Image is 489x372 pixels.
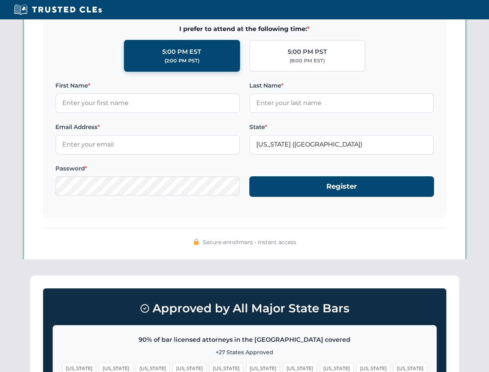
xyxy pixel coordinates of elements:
[249,176,434,197] button: Register
[55,122,240,132] label: Email Address
[288,47,327,57] div: 5:00 PM PST
[162,47,201,57] div: 5:00 PM EST
[55,135,240,154] input: Enter your email
[62,348,427,356] p: +27 States Approved
[55,81,240,90] label: First Name
[12,4,104,15] img: Trusted CLEs
[203,238,296,246] span: Secure enrollment • Instant access
[249,122,434,132] label: State
[249,93,434,113] input: Enter your last name
[249,135,434,154] input: Florida (FL)
[55,24,434,34] span: I prefer to attend at the following time:
[62,335,427,345] p: 90% of bar licensed attorneys in the [GEOGRAPHIC_DATA] covered
[193,239,199,245] img: 🔒
[53,298,437,319] h3: Approved by All Major State Bars
[55,164,240,173] label: Password
[290,57,325,65] div: (8:00 PM EST)
[55,93,240,113] input: Enter your first name
[165,57,199,65] div: (2:00 PM PST)
[249,81,434,90] label: Last Name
